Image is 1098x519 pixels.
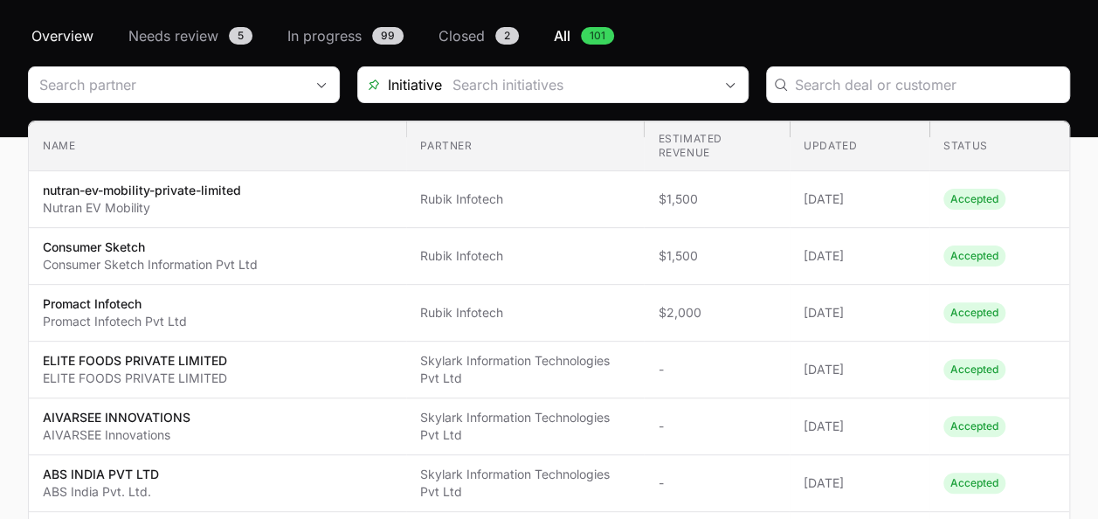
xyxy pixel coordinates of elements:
[43,182,241,199] p: nutran-ev-mobility-private-limited
[304,67,339,102] div: Open
[420,352,630,387] span: Skylark Information Technologies Pvt Ltd
[31,25,93,46] span: Overview
[43,239,258,256] p: Consumer Sketch
[495,27,519,45] span: 2
[43,295,187,313] p: Promact Infotech
[420,247,630,265] span: Rubik Infotech
[284,25,407,46] a: In progress99
[28,25,97,46] a: Overview
[128,25,218,46] span: Needs review
[420,190,630,208] span: Rubik Infotech
[43,483,159,501] p: ABS India Pvt. Ltd.
[658,418,776,435] span: -
[29,121,406,171] th: Name
[658,304,776,322] span: $2,000
[804,190,915,208] span: [DATE]
[406,121,644,171] th: Partner
[550,25,618,46] a: All101
[28,25,1070,46] nav: Deals navigation
[658,190,776,208] span: $1,500
[358,74,442,95] span: Initiative
[43,256,258,273] p: Consumer Sketch Information Pvt Ltd
[372,27,404,45] span: 99
[804,474,915,492] span: [DATE]
[658,474,776,492] span: -
[43,352,227,370] p: ELITE FOODS PRIVATE LIMITED
[125,25,256,46] a: Needs review5
[29,67,304,102] input: Search partner
[420,304,630,322] span: Rubik Infotech
[790,121,929,171] th: Updated
[795,74,1060,95] input: Search deal or customer
[229,27,252,45] span: 5
[554,25,570,46] span: All
[804,418,915,435] span: [DATE]
[442,67,713,102] input: Search initiatives
[581,27,614,45] span: 101
[439,25,485,46] span: Closed
[420,409,630,444] span: Skylark Information Technologies Pvt Ltd
[43,426,190,444] p: AIVARSEE Innovations
[644,121,790,171] th: Estimated revenue
[287,25,362,46] span: In progress
[43,466,159,483] p: ABS INDIA PVT LTD
[804,361,915,378] span: [DATE]
[713,67,748,102] div: Open
[43,313,187,330] p: Promact Infotech Pvt Ltd
[43,409,190,426] p: AIVARSEE INNOVATIONS
[435,25,522,46] a: Closed2
[804,247,915,265] span: [DATE]
[929,121,1069,171] th: Status
[420,466,630,501] span: Skylark Information Technologies Pvt Ltd
[43,199,241,217] p: Nutran EV Mobility
[43,370,227,387] p: ELITE FOODS PRIVATE LIMITED
[658,361,776,378] span: -
[658,247,776,265] span: $1,500
[804,304,915,322] span: [DATE]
